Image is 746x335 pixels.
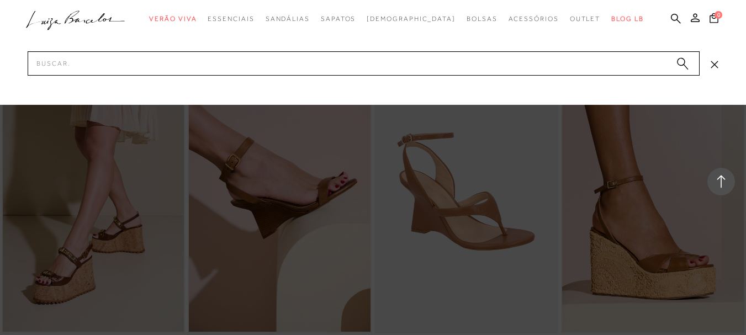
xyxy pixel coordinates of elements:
[706,12,722,27] button: 0
[208,9,254,29] a: categoryNavScreenReaderText
[509,15,559,23] span: Acessórios
[208,15,254,23] span: Essenciais
[149,9,197,29] a: categoryNavScreenReaderText
[467,9,498,29] a: categoryNavScreenReaderText
[570,15,601,23] span: Outlet
[715,11,722,19] span: 0
[570,9,601,29] a: categoryNavScreenReaderText
[611,15,643,23] span: BLOG LB
[367,9,456,29] a: noSubCategoriesText
[611,9,643,29] a: BLOG LB
[509,9,559,29] a: categoryNavScreenReaderText
[467,15,498,23] span: Bolsas
[266,15,310,23] span: Sandálias
[28,51,700,76] input: Buscar.
[367,15,456,23] span: [DEMOGRAPHIC_DATA]
[266,9,310,29] a: categoryNavScreenReaderText
[321,15,356,23] span: Sapatos
[321,9,356,29] a: categoryNavScreenReaderText
[149,15,197,23] span: Verão Viva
